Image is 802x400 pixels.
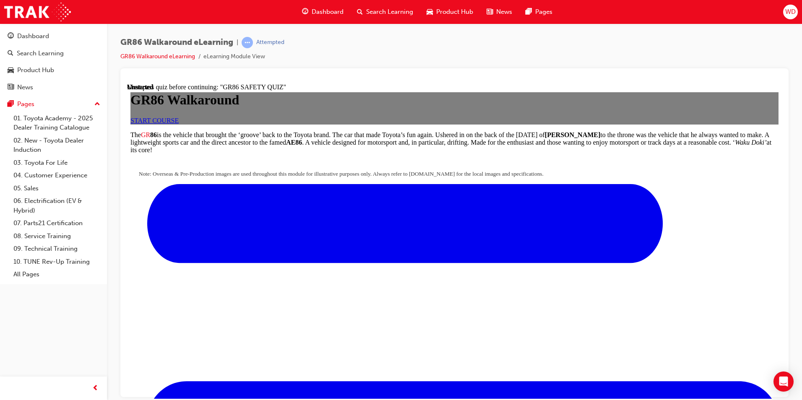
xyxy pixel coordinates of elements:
span: pages-icon [8,101,14,108]
span: News [496,7,512,17]
span: is the vehicle that brought the ‘groove’ back to the Toyota brand. The car that made Toyota’s fun... [3,48,644,70]
span: Note: Overseas & Pre-Production images are used throughout this module for illustrative purposes ... [12,87,417,94]
span: news-icon [487,7,493,17]
span: learningRecordVerb_ATTEMPT-icon [242,37,253,48]
span: WD [785,7,796,17]
a: Product Hub [3,62,104,78]
div: Attempted [256,39,284,47]
span: Dashboard [312,7,344,17]
span: Search Learning [366,7,413,17]
div: Product Hub [17,65,54,75]
span: guage-icon [8,33,14,40]
span: pages-icon [526,7,532,17]
a: All Pages [10,268,104,281]
a: 09. Technical Training [10,242,104,255]
span: GR [14,48,23,55]
a: 10. TUNE Rev-Up Training [10,255,104,268]
a: Search Learning [3,46,104,61]
a: pages-iconPages [519,3,559,21]
div: News [17,83,33,92]
button: DashboardSearch LearningProduct HubNews [3,27,104,96]
a: 08. Service Training [10,230,104,243]
a: search-iconSearch Learning [350,3,420,21]
button: WD [783,5,798,19]
a: car-iconProduct Hub [420,3,480,21]
li: eLearning Module View [203,52,265,62]
a: 01. Toyota Academy - 2025 Dealer Training Catalogue [10,112,104,134]
div: Open Intercom Messenger [773,371,794,392]
a: 07. Parts21 Certification [10,217,104,230]
div: Pages [17,99,34,109]
h1: GR86 Walkaround [3,9,651,24]
span: GR86 Walkaround eLearning [120,38,233,47]
span: prev-icon [92,383,99,394]
a: guage-iconDashboard [295,3,350,21]
span: car-icon [8,67,14,74]
span: car-icon [427,7,433,17]
span: search-icon [8,50,13,57]
button: Pages [3,96,104,112]
em: Waku Doki’ [608,55,639,62]
a: News [3,80,104,95]
strong: AE86 [159,55,175,62]
a: 05. Sales [10,182,104,195]
strong: [PERSON_NAME] [418,48,473,55]
span: news-icon [8,84,14,91]
img: Trak [4,3,71,21]
span: The [3,48,14,55]
span: up-icon [94,99,100,110]
strong: 86 [23,48,30,55]
span: guage-icon [302,7,308,17]
span: search-icon [357,7,363,17]
a: START COURSE [3,34,52,41]
span: Pages [535,7,552,17]
div: Search Learning [17,49,64,58]
span: | [237,38,238,47]
a: GR86 Walkaround eLearning [120,53,195,60]
a: 02. New - Toyota Dealer Induction [10,134,104,156]
a: 03. Toyota For Life [10,156,104,169]
a: news-iconNews [480,3,519,21]
a: Dashboard [3,29,104,44]
span: Product Hub [436,7,473,17]
div: Dashboard [17,31,49,41]
a: 04. Customer Experience [10,169,104,182]
a: 06. Electrification (EV & Hybrid) [10,195,104,217]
